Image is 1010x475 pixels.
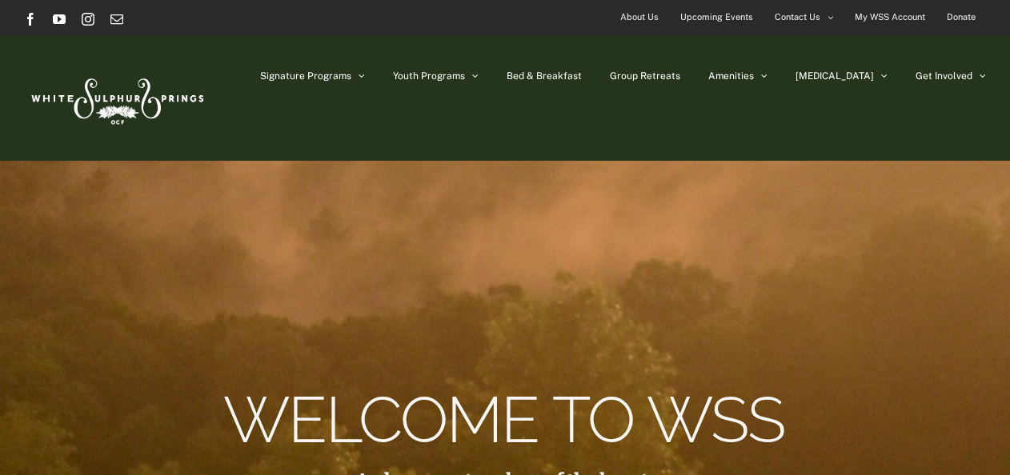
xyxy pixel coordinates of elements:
nav: Main Menu [260,36,986,116]
a: Get Involved [916,36,986,116]
a: Email [110,13,123,26]
span: Youth Programs [393,71,465,81]
span: Group Retreats [610,71,680,81]
a: Bed & Breakfast [507,36,582,116]
a: Youth Programs [393,36,479,116]
a: Amenities [708,36,768,116]
span: Get Involved [916,71,972,81]
span: My WSS Account [855,6,925,29]
span: Donate [947,6,976,29]
rs-layer: Welcome to WSS [223,402,784,438]
a: YouTube [53,13,66,26]
span: [MEDICAL_DATA] [796,71,874,81]
span: Amenities [708,71,754,81]
a: Facebook [24,13,37,26]
span: Upcoming Events [680,6,753,29]
img: White Sulphur Springs Logo [24,61,208,136]
a: [MEDICAL_DATA] [796,36,888,116]
span: Signature Programs [260,71,351,81]
span: Contact Us [775,6,820,29]
a: Group Retreats [610,36,680,116]
span: About Us [620,6,659,29]
span: Bed & Breakfast [507,71,582,81]
a: Instagram [82,13,94,26]
a: Signature Programs [260,36,365,116]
